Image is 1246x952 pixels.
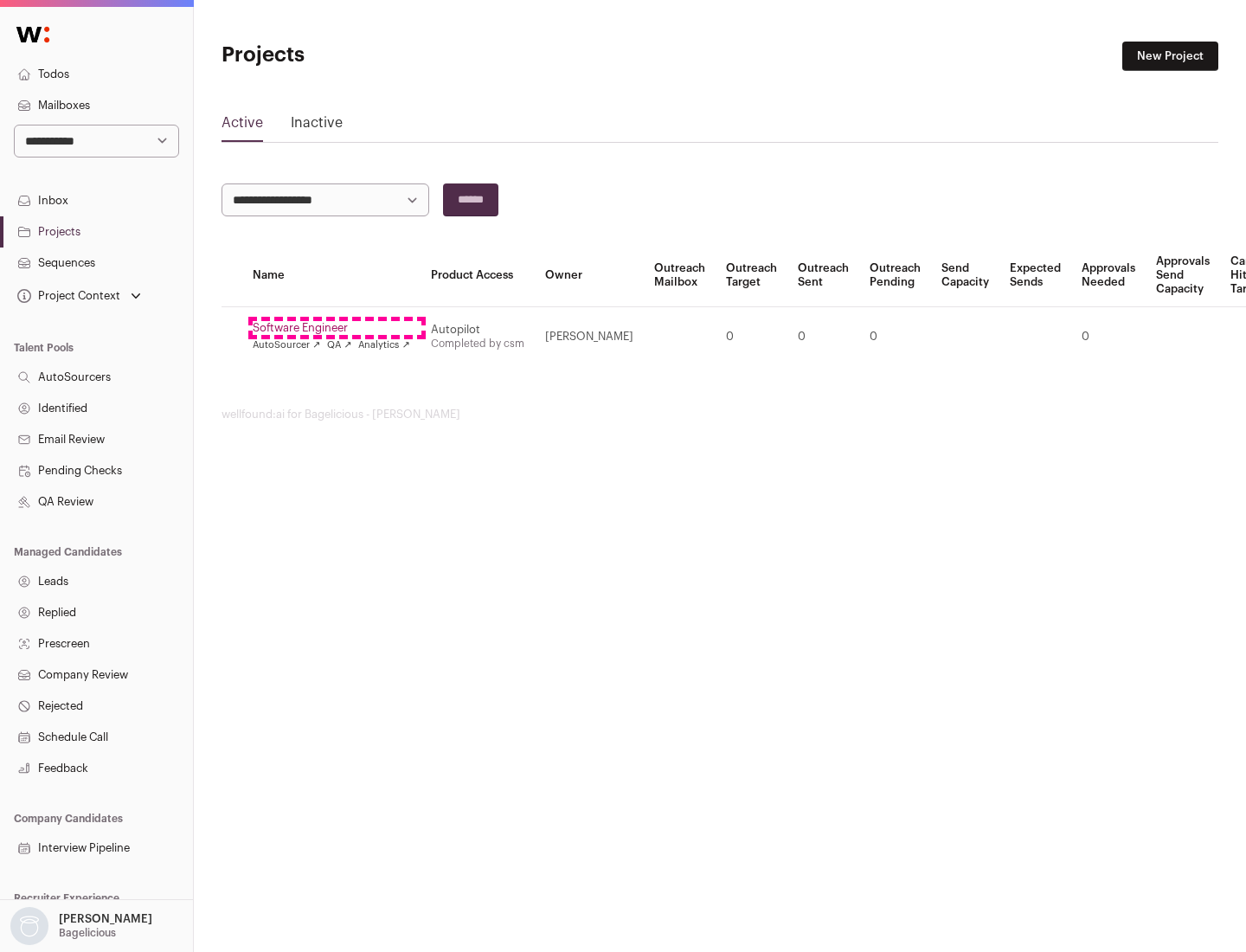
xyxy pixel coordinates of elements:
[291,113,343,140] a: Inactive
[931,244,999,307] th: Send Capacity
[242,244,421,307] th: Name
[787,244,859,307] th: Outreach Sent
[787,307,859,367] td: 0
[10,907,48,945] img: nopic.png
[253,321,410,335] a: Software Engineer
[859,307,931,367] td: 0
[222,408,1218,421] footer: wellfound:ai for Bagelicious - [PERSON_NAME]
[358,338,409,352] a: Analytics ↗
[1122,42,1218,71] a: New Project
[7,17,59,52] img: Wellfound
[222,113,263,140] a: Active
[535,307,644,367] td: [PERSON_NAME]
[7,907,156,945] button: Open dropdown
[999,244,1071,307] th: Expected Sends
[859,244,931,307] th: Outreach Pending
[421,244,535,307] th: Product Access
[1146,244,1220,307] th: Approvals Send Capacity
[1071,307,1146,367] td: 0
[327,338,351,352] a: QA ↗
[59,912,152,926] p: [PERSON_NAME]
[716,307,787,367] td: 0
[431,338,524,349] a: Completed by csm
[14,284,145,308] button: Open dropdown
[716,244,787,307] th: Outreach Target
[431,323,524,337] div: Autopilot
[253,338,320,352] a: AutoSourcer ↗
[59,926,116,940] p: Bagelicious
[222,42,554,69] h1: Projects
[14,289,120,303] div: Project Context
[644,244,716,307] th: Outreach Mailbox
[535,244,644,307] th: Owner
[1071,244,1146,307] th: Approvals Needed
